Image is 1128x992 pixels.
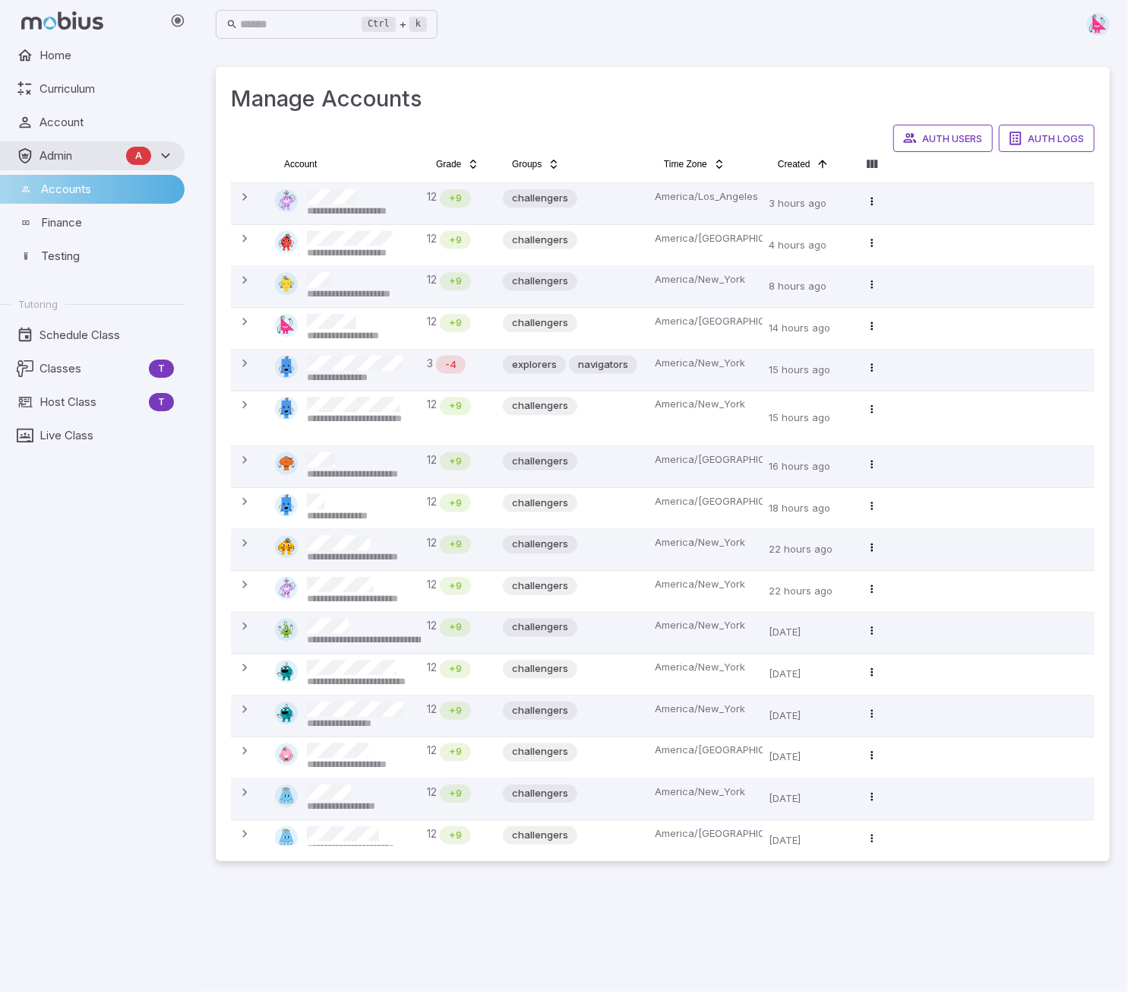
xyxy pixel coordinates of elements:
span: 12 [427,660,437,678]
span: challengers [503,233,577,248]
span: 12 [427,231,437,249]
div: Math is above age level [440,314,471,332]
p: 22 hours ago [769,535,848,564]
span: challengers [503,398,577,414]
span: Curriculum [39,81,174,97]
span: navigators [569,357,637,372]
div: Math is above age level [440,231,471,249]
div: Math is below age level [436,356,466,374]
p: America/[GEOGRAPHIC_DATA] [655,314,757,329]
p: [DATE] [769,784,848,813]
span: +9 [440,786,471,801]
span: +9 [440,233,471,248]
span: 12 [427,272,437,290]
span: +9 [440,828,471,843]
kbd: Ctrl [362,17,396,32]
p: America/New_York [655,660,757,675]
span: Grade [436,158,461,170]
span: Testing [41,248,174,265]
span: +9 [440,398,471,414]
span: T [149,361,174,376]
div: Math is above age level [440,397,471,415]
button: Auth Users [893,125,993,152]
button: Auth Logs [999,125,1095,152]
span: Created [778,158,810,170]
span: challengers [503,454,577,469]
span: +9 [440,661,471,677]
span: Accounts [41,181,174,198]
span: challengers [503,496,577,511]
p: America/[GEOGRAPHIC_DATA] [655,494,757,509]
span: Admin [39,147,120,164]
span: 3 [427,356,433,374]
img: octagon.svg [275,660,298,683]
p: [DATE] [769,826,848,855]
span: Home [39,47,174,64]
p: America/[GEOGRAPHIC_DATA] [655,452,757,467]
div: Math is above age level [440,619,471,637]
span: +9 [440,274,471,289]
p: America/[GEOGRAPHIC_DATA] [655,826,757,841]
p: 18 hours ago [769,494,848,523]
span: -4 [436,357,466,372]
div: Math is above age level [440,189,471,208]
p: 8 hours ago [769,272,848,301]
span: +9 [440,496,471,511]
div: Math is above age level [440,743,471,762]
button: Created [769,152,838,176]
span: challengers [503,745,577,760]
img: trapezoid.svg [275,826,298,849]
span: +9 [440,745,471,760]
button: Account [275,152,326,176]
p: America/New_York [655,577,757,592]
span: Schedule Class [39,327,174,344]
span: challengers [503,620,577,635]
img: semi-circle.svg [275,535,298,558]
span: +9 [440,578,471,594]
button: Grade [427,152,488,176]
p: America/New_York [655,397,757,412]
div: Math is above age level [440,535,471,553]
p: 3 hours ago [769,189,848,218]
img: right-triangle.svg [1087,13,1110,36]
span: explorers [503,357,566,372]
span: Live Class [39,427,174,444]
span: +9 [440,537,471,552]
span: 12 [427,535,437,553]
div: Math is above age level [440,660,471,678]
p: America/New_York [655,535,757,550]
img: octagon.svg [275,702,298,724]
img: diamond.svg [275,189,298,212]
span: A [126,148,151,163]
div: Math is above age level [440,494,471,512]
span: 12 [427,743,437,762]
span: 12 [427,702,437,720]
kbd: k [409,17,427,32]
p: America/New_York [655,356,757,371]
span: +9 [440,191,471,206]
p: America/New_York [655,784,757,800]
p: 22 hours ago [769,577,848,606]
img: hexagon.svg [275,743,298,766]
div: + [362,15,427,33]
img: oval.svg [275,452,298,475]
button: Column visibility [860,152,884,176]
span: challengers [503,828,577,843]
p: [DATE] [769,619,848,648]
img: diamond.svg [275,577,298,600]
button: Time Zone [655,152,735,176]
div: Math is above age level [440,826,471,845]
p: 16 hours ago [769,452,848,481]
span: Account [39,114,174,131]
p: 15 hours ago [769,397,848,439]
span: +9 [440,703,471,718]
span: T [149,395,174,410]
p: America/New_York [655,272,757,287]
span: challengers [503,786,577,801]
span: challengers [503,578,577,594]
div: Math is above age level [440,272,471,290]
div: Math is above age level [440,577,471,595]
img: circle.svg [275,231,298,254]
img: triangle.svg [275,619,298,642]
span: challengers [503,274,577,289]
